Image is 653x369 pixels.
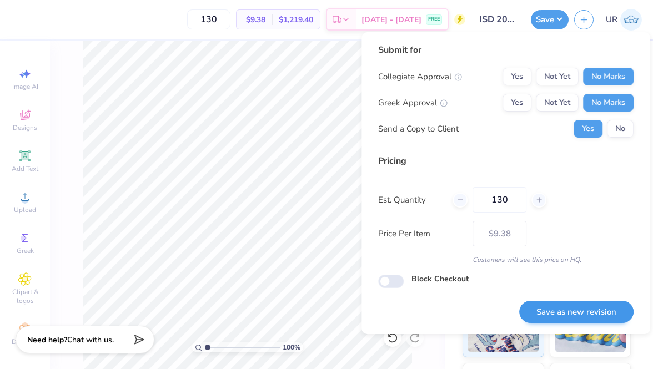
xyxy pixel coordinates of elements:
span: $1,219.40 [279,14,313,26]
button: Yes [503,68,531,85]
button: Yes [503,94,531,112]
span: UR [606,13,617,26]
label: Price Per Item [378,228,464,240]
span: $9.38 [243,14,265,26]
button: Save [531,10,569,29]
button: No Marks [583,94,634,112]
span: Designs [13,123,37,132]
button: No [607,120,634,138]
label: Block Checkout [411,273,469,285]
span: Upload [14,205,36,214]
a: UR [606,9,642,31]
button: Yes [574,120,602,138]
div: Send a Copy to Client [378,123,459,135]
input: Untitled Design [471,8,525,31]
span: Image AI [12,82,38,91]
span: Chat with us. [67,335,114,345]
span: Clipart & logos [6,287,44,305]
span: 100 % [283,342,300,352]
span: Greek [17,246,34,255]
div: Customers will see this price on HQ. [378,255,634,265]
button: Save as new revision [519,301,634,323]
button: Not Yet [536,68,579,85]
label: Est. Quantity [378,194,444,206]
button: Not Yet [536,94,579,112]
span: Decorate [12,337,38,346]
span: [DATE] - [DATE] [361,14,421,26]
input: – – [473,187,526,213]
button: No Marks [583,68,634,85]
div: Greek Approval [378,97,448,109]
div: Collegiate Approval [378,70,462,83]
span: Add Text [12,164,38,173]
input: – – [187,9,230,29]
span: FREE [428,16,440,23]
strong: Need help? [27,335,67,345]
div: Submit for [378,43,634,57]
div: Pricing [378,154,634,168]
img: Umang Randhawa [620,9,642,31]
